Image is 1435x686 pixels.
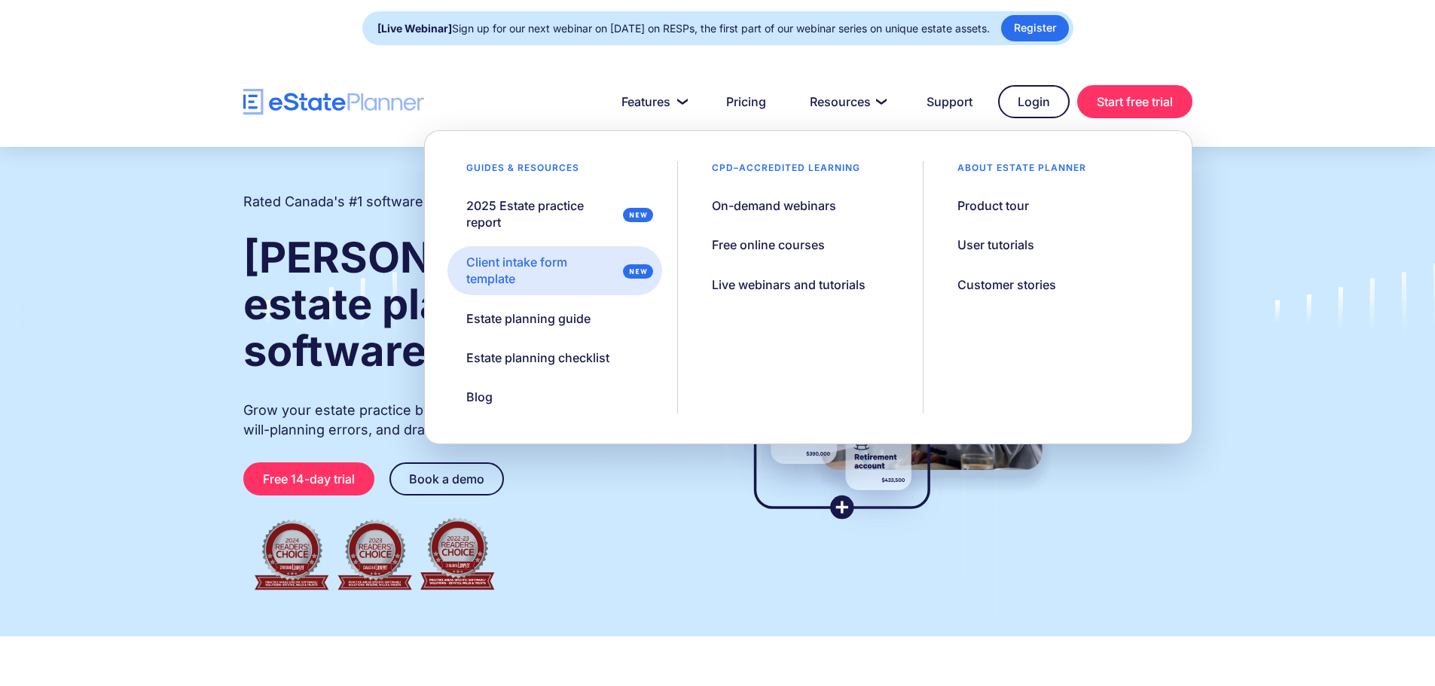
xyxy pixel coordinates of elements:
[243,232,687,377] strong: [PERSON_NAME] and estate planning software
[1077,85,1192,118] a: Start free trial
[998,85,1070,118] a: Login
[466,254,617,288] div: Client intake form template
[447,246,662,295] a: Client intake form template
[939,229,1053,261] a: User tutorials
[603,87,701,117] a: Features
[243,462,374,495] a: Free 14-day trial
[243,401,689,440] p: Grow your estate practice by streamlining client intake, reducing will-planning errors, and draft...
[957,276,1056,293] div: Customer stories
[466,389,493,405] div: Blog
[389,462,504,495] a: Book a demo
[447,190,662,239] a: 2025 Estate practice report
[1001,15,1069,41] a: Register
[957,197,1029,214] div: Product tour
[908,87,991,117] a: Support
[466,349,609,366] div: Estate planning checklist
[693,269,884,300] a: Live webinars and tutorials
[939,269,1075,300] a: Customer stories
[466,197,617,231] div: 2025 Estate practice report
[712,236,825,253] div: Free online courses
[377,18,990,39] div: Sign up for our next webinar on [DATE] on RESPs, the first part of our webinar series on unique e...
[792,87,901,117] a: Resources
[447,381,511,413] a: Blog
[957,236,1034,253] div: User tutorials
[708,87,784,117] a: Pricing
[377,22,452,35] strong: [Live Webinar]
[243,192,575,212] h2: Rated Canada's #1 software for estate practitioners
[447,161,598,182] div: Guides & resources
[712,197,836,214] div: On-demand webinars
[939,190,1048,221] a: Product tour
[243,89,424,115] a: home
[939,161,1105,182] div: About estate planner
[693,161,879,182] div: CPD–accredited learning
[447,342,628,373] a: Estate planning checklist
[712,276,866,293] div: Live webinars and tutorials
[693,229,844,261] a: Free online courses
[447,303,609,334] a: Estate planning guide
[693,190,855,221] a: On-demand webinars
[466,310,591,327] div: Estate planning guide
